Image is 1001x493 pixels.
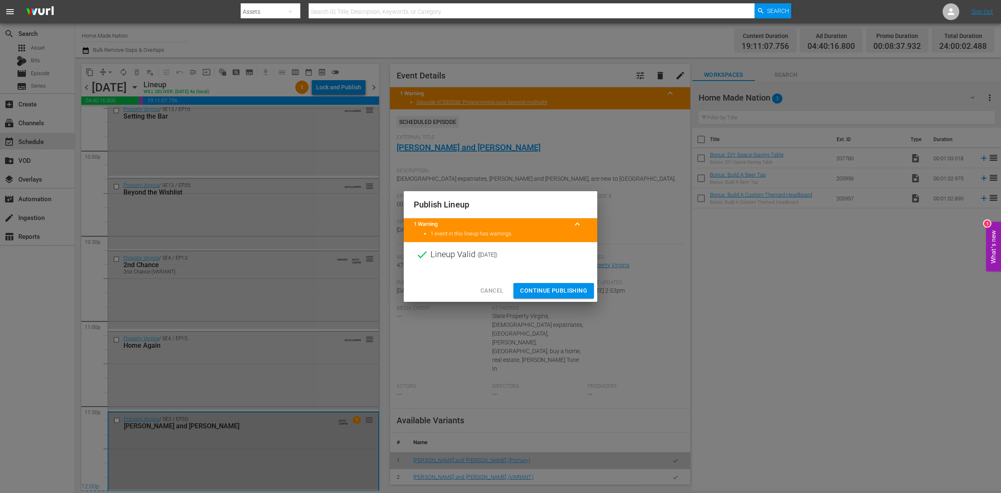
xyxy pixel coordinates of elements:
button: keyboard_arrow_up [567,214,587,234]
span: ( [DATE] ) [478,248,498,261]
span: Cancel [480,286,503,296]
button: Cancel [474,283,510,298]
button: Continue Publishing [513,283,594,298]
li: 1 event in this lineup has warnings. [430,230,587,238]
span: Continue Publishing [520,286,587,296]
title: 1 Warning [414,220,567,228]
img: ans4CAIJ8jUAAAAAAAAAAAAAAAAAAAAAAAAgQb4GAAAAAAAAAAAAAAAAAAAAAAAAJMjXAAAAAAAAAAAAAAAAAAAAAAAAgAT5G... [20,2,60,22]
span: menu [5,7,15,17]
h2: Publish Lineup [414,198,587,211]
div: 1 [984,220,991,227]
span: keyboard_arrow_up [572,219,582,229]
div: Lineup Valid [404,242,597,267]
span: Search [767,3,789,18]
a: Sign Out [971,8,993,15]
button: Open Feedback Widget [986,222,1001,271]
